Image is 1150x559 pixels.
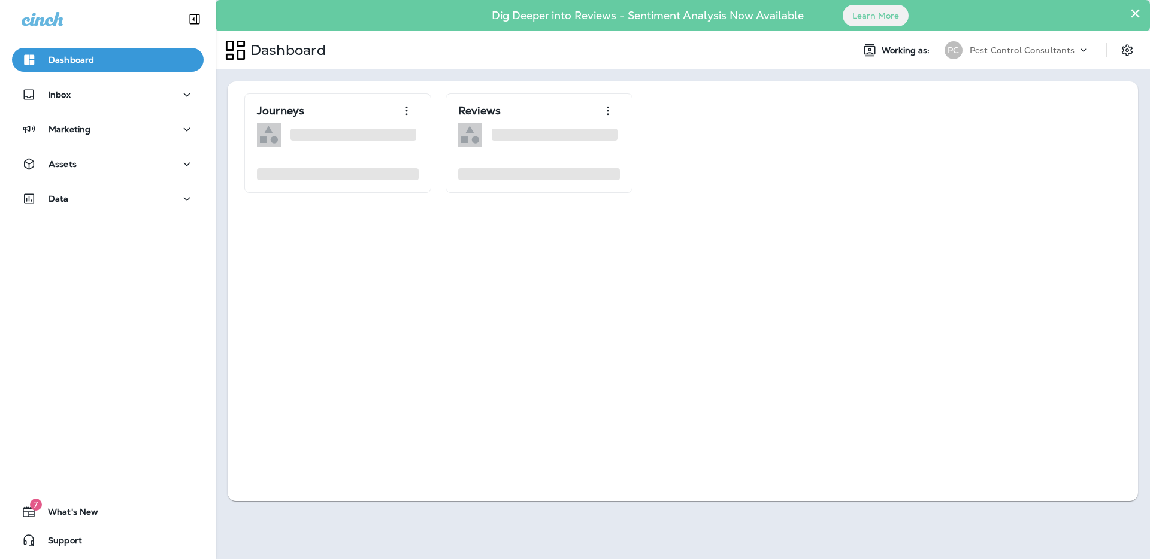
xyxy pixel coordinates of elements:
[12,117,204,141] button: Marketing
[49,55,94,65] p: Dashboard
[882,45,933,56] span: Working as:
[48,90,71,99] p: Inbox
[843,5,909,26] button: Learn More
[945,41,963,59] div: PC
[12,187,204,211] button: Data
[1130,4,1141,23] button: Close
[49,194,69,203] p: Data
[36,507,98,521] span: What's New
[178,7,211,31] button: Collapse Sidebar
[1116,40,1138,61] button: Settings
[257,105,304,117] p: Journeys
[12,83,204,107] button: Inbox
[49,159,77,169] p: Assets
[12,528,204,552] button: Support
[12,152,204,176] button: Assets
[12,500,204,524] button: 7What's New
[458,105,501,117] p: Reviews
[970,45,1075,55] p: Pest Control Consultants
[12,48,204,72] button: Dashboard
[30,499,42,511] span: 7
[36,536,82,550] span: Support
[246,41,326,59] p: Dashboard
[457,14,839,17] p: Dig Deeper into Reviews - Sentiment Analysis Now Available
[49,124,90,134] p: Marketing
